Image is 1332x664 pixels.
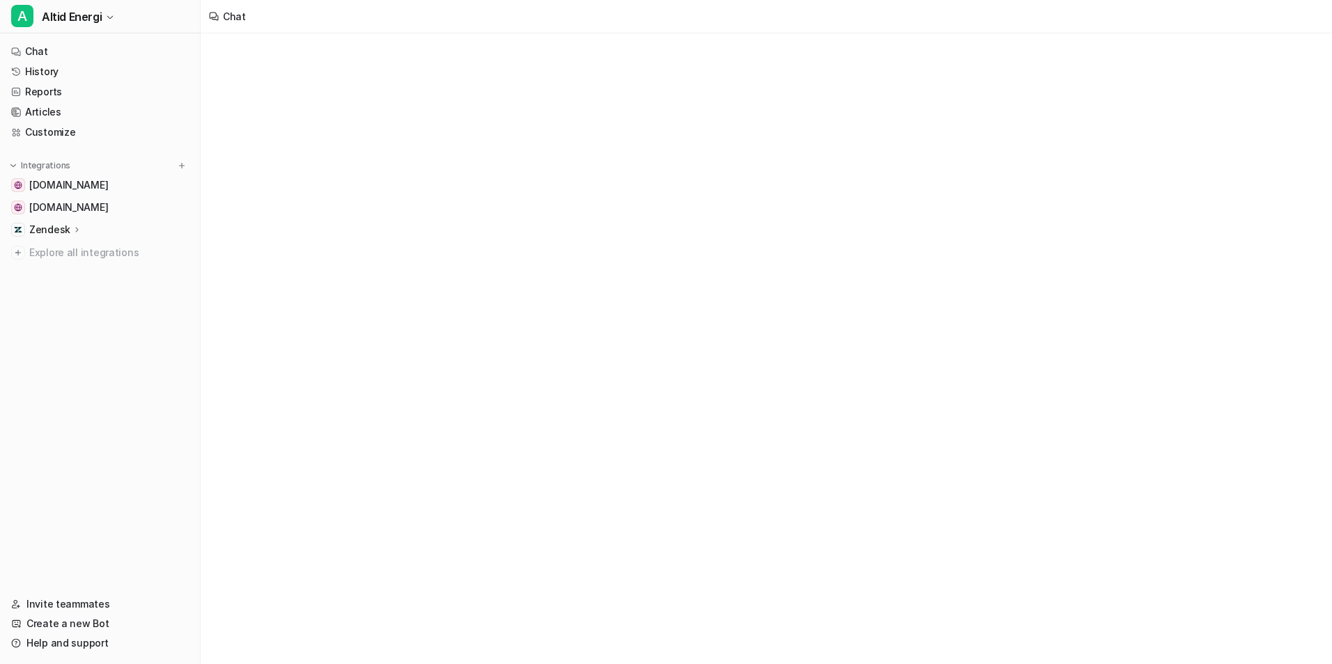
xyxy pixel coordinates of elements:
[6,594,194,614] a: Invite teammates
[8,161,18,171] img: expand menu
[6,633,194,653] a: Help and support
[6,82,194,102] a: Reports
[6,614,194,633] a: Create a new Bot
[177,161,187,171] img: menu_add.svg
[29,200,108,214] span: [DOMAIN_NAME]
[6,243,194,262] a: Explore all integrations
[14,226,22,234] img: Zendesk
[6,102,194,122] a: Articles
[6,42,194,61] a: Chat
[21,160,70,171] p: Integrations
[11,246,25,260] img: explore all integrations
[11,5,33,27] span: A
[6,198,194,217] a: greenpowerdenmark.dk[DOMAIN_NAME]
[29,178,108,192] span: [DOMAIN_NAME]
[6,122,194,142] a: Customize
[6,159,75,173] button: Integrations
[29,242,189,264] span: Explore all integrations
[6,62,194,81] a: History
[29,223,70,237] p: Zendesk
[6,175,194,195] a: altidenergi.dk[DOMAIN_NAME]
[14,181,22,189] img: altidenergi.dk
[42,7,102,26] span: Altid Energi
[14,203,22,212] img: greenpowerdenmark.dk
[223,9,246,24] div: Chat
